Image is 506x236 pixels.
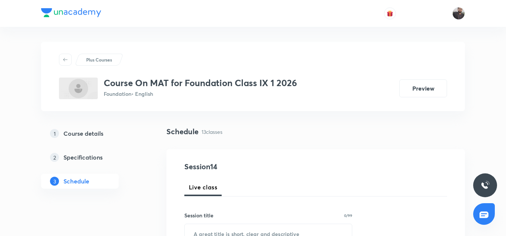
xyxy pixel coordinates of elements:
[86,56,112,63] p: Plus Courses
[166,126,199,137] h4: Schedule
[184,211,213,219] h6: Session title
[184,161,321,172] h4: Session 14
[50,153,59,162] p: 2
[59,78,98,99] img: 939A203B-D477-4EFF-B122-65A13E41A58E_plus.png
[63,129,103,138] h5: Course details
[384,7,396,19] button: avatar
[63,177,89,186] h5: Schedule
[41,8,101,17] img: Company Logo
[63,153,103,162] h5: Specifications
[202,128,222,136] p: 13 classes
[399,79,447,97] button: Preview
[50,177,59,186] p: 3
[104,90,297,98] p: Foundation • English
[189,183,217,192] span: Live class
[41,150,143,165] a: 2Specifications
[481,181,490,190] img: ttu
[50,129,59,138] p: 1
[41,8,101,19] a: Company Logo
[41,126,143,141] a: 1Course details
[104,78,297,88] h3: Course On MAT for Foundation Class IX 1 2026
[452,7,465,20] img: Vishal Choudhary
[387,10,393,17] img: avatar
[344,214,352,217] p: 0/99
